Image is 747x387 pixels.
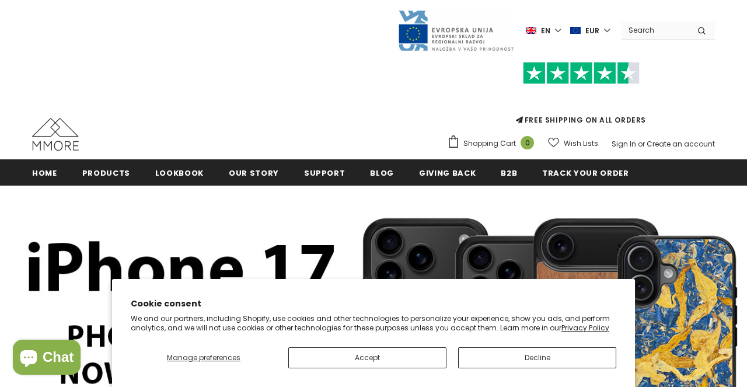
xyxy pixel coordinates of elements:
[397,9,514,52] img: Javni Razpis
[304,168,345,179] span: support
[370,168,394,179] span: Blog
[521,136,534,149] span: 0
[585,25,599,37] span: EUR
[458,347,616,368] button: Decline
[612,139,636,149] a: Sign In
[288,347,446,368] button: Accept
[564,138,598,149] span: Wish Lists
[447,67,715,125] span: FREE SHIPPING ON ALL ORDERS
[419,168,476,179] span: Giving back
[229,168,279,179] span: Our Story
[155,159,204,186] a: Lookbook
[548,133,598,154] a: Wish Lists
[32,118,79,151] img: MMORE Cases
[32,168,57,179] span: Home
[541,25,550,37] span: en
[131,314,616,332] p: We and our partners, including Shopify, use cookies and other technologies to personalize your ex...
[447,84,715,114] iframe: Customer reviews powered by Trustpilot
[131,298,616,310] h2: Cookie consent
[167,353,240,362] span: Manage preferences
[463,138,516,149] span: Shopping Cart
[526,26,536,36] img: i-lang-1.png
[304,159,345,186] a: support
[82,159,130,186] a: Products
[155,168,204,179] span: Lookbook
[542,168,629,179] span: Track your order
[419,159,476,186] a: Giving back
[82,168,130,179] span: Products
[32,159,57,186] a: Home
[501,159,517,186] a: B2B
[542,159,629,186] a: Track your order
[9,340,84,378] inbox-online-store-chat: Shopify online store chat
[397,25,514,35] a: Javni Razpis
[622,22,689,39] input: Search Site
[638,139,645,149] span: or
[131,347,277,368] button: Manage preferences
[447,135,540,152] a: Shopping Cart 0
[229,159,279,186] a: Our Story
[501,168,517,179] span: B2B
[647,139,715,149] a: Create an account
[370,159,394,186] a: Blog
[561,323,609,333] a: Privacy Policy
[523,62,640,85] img: Trust Pilot Stars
